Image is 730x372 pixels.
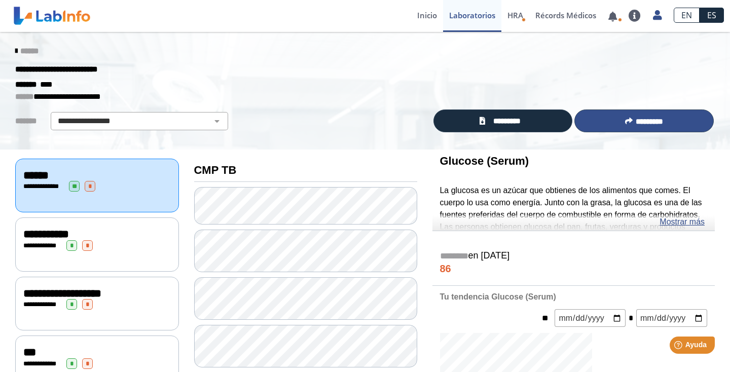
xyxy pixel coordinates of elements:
[555,309,626,327] input: mm/dd/yyyy
[660,216,705,228] a: Mostrar más
[440,263,708,275] h4: 86
[507,10,523,20] span: HRA
[440,155,529,167] b: Glucose (Serum)
[440,250,708,262] h5: en [DATE]
[440,292,556,301] b: Tu tendencia Glucose (Serum)
[636,309,707,327] input: mm/dd/yyyy
[700,8,724,23] a: ES
[194,164,237,176] b: CMP TB
[640,332,719,361] iframe: Help widget launcher
[440,184,708,281] p: La glucosa es un azúcar que obtienes de los alimentos que comes. El cuerpo lo usa como energía. J...
[674,8,700,23] a: EN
